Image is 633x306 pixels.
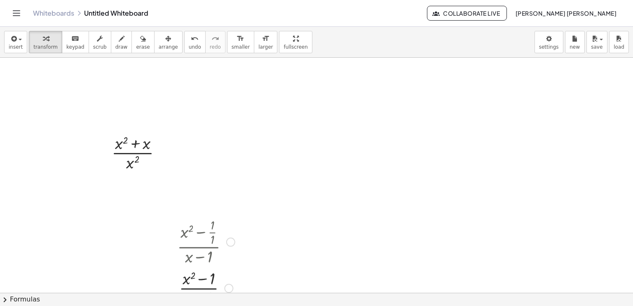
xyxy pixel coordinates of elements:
[586,31,607,53] button: save
[591,44,603,50] span: save
[258,44,273,50] span: larger
[614,44,624,50] span: load
[191,34,199,44] i: undo
[10,7,23,20] button: Toggle navigation
[565,31,585,53] button: new
[184,31,206,53] button: undoundo
[539,44,559,50] span: settings
[227,31,254,53] button: format_sizesmaller
[115,44,128,50] span: draw
[111,31,132,53] button: draw
[159,44,178,50] span: arrange
[211,34,219,44] i: redo
[29,31,62,53] button: transform
[93,44,107,50] span: scrub
[237,34,244,44] i: format_size
[131,31,154,53] button: erase
[434,9,500,17] span: Collaborate Live
[71,34,79,44] i: keyboard
[136,44,150,50] span: erase
[284,44,307,50] span: fullscreen
[66,44,84,50] span: keypad
[4,31,27,53] button: insert
[33,9,74,17] a: Whiteboards
[515,9,617,17] span: [PERSON_NAME] [PERSON_NAME]
[427,6,507,21] button: Collaborate Live
[570,44,580,50] span: new
[33,44,58,50] span: transform
[154,31,183,53] button: arrange
[189,44,201,50] span: undo
[210,44,221,50] span: redo
[89,31,111,53] button: scrub
[232,44,250,50] span: smaller
[509,6,623,21] button: [PERSON_NAME] [PERSON_NAME]
[279,31,312,53] button: fullscreen
[254,31,277,53] button: format_sizelarger
[609,31,629,53] button: load
[535,31,563,53] button: settings
[62,31,89,53] button: keyboardkeypad
[205,31,225,53] button: redoredo
[262,34,270,44] i: format_size
[9,44,23,50] span: insert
